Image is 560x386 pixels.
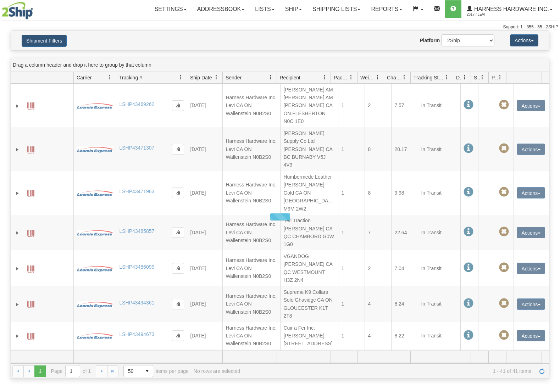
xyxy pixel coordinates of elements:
a: Charge filter column settings [398,71,410,83]
a: Addressbook [192,0,250,18]
a: Pickup Status filter column settings [494,71,506,83]
span: select [142,365,153,377]
span: Packages [334,74,349,81]
span: Harness Hardware Inc. [472,6,549,12]
span: Recipient [280,74,300,81]
button: Shipment Filters [22,35,67,47]
a: Carrier filter column settings [104,71,116,83]
iframe: chat widget [544,157,559,229]
a: Ship Date filter column settings [210,71,222,83]
a: Weight filter column settings [372,71,384,83]
span: Charge [387,74,402,81]
a: Packages filter column settings [345,71,357,83]
a: Tracking Status filter column settings [441,71,453,83]
span: Tracking # [119,74,142,81]
span: items per page [123,365,189,377]
button: Actions [510,34,538,46]
a: Delivery Status filter column settings [459,71,471,83]
a: Refresh [536,365,548,377]
span: Ship Date [190,74,212,81]
span: Pickup Status [492,74,498,81]
a: Tracking # filter column settings [175,71,187,83]
span: Page of 1 [51,365,91,377]
a: Settings [149,0,192,18]
span: 50 [128,368,137,375]
a: Shipping lists [307,0,366,18]
span: 2617 / Levi [467,11,520,18]
span: 1 - 41 of 41 items [245,368,531,374]
a: Reports [366,0,407,18]
a: Lists [250,0,279,18]
div: No rows are selected [194,368,240,374]
div: grid grouping header [11,58,549,72]
span: Delivery Status [456,74,462,81]
span: Weight [360,74,375,81]
span: Page sizes drop down [123,365,153,377]
span: Carrier [77,74,92,81]
span: Sender [226,74,242,81]
a: Recipient filter column settings [318,71,331,83]
input: Page 1 [66,365,80,377]
span: Page 1 [34,365,46,377]
span: Shipment Issues [474,74,480,81]
a: Harness Hardware Inc. 2617 / Levi [461,0,558,18]
a: Ship [280,0,307,18]
div: Support: 1 - 855 - 55 - 2SHIP [2,24,558,30]
img: logo2617.jpg [2,2,33,19]
a: Shipment Issues filter column settings [476,71,488,83]
span: Tracking Status [414,74,444,81]
label: Platform [420,37,440,44]
a: Sender filter column settings [265,71,277,83]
